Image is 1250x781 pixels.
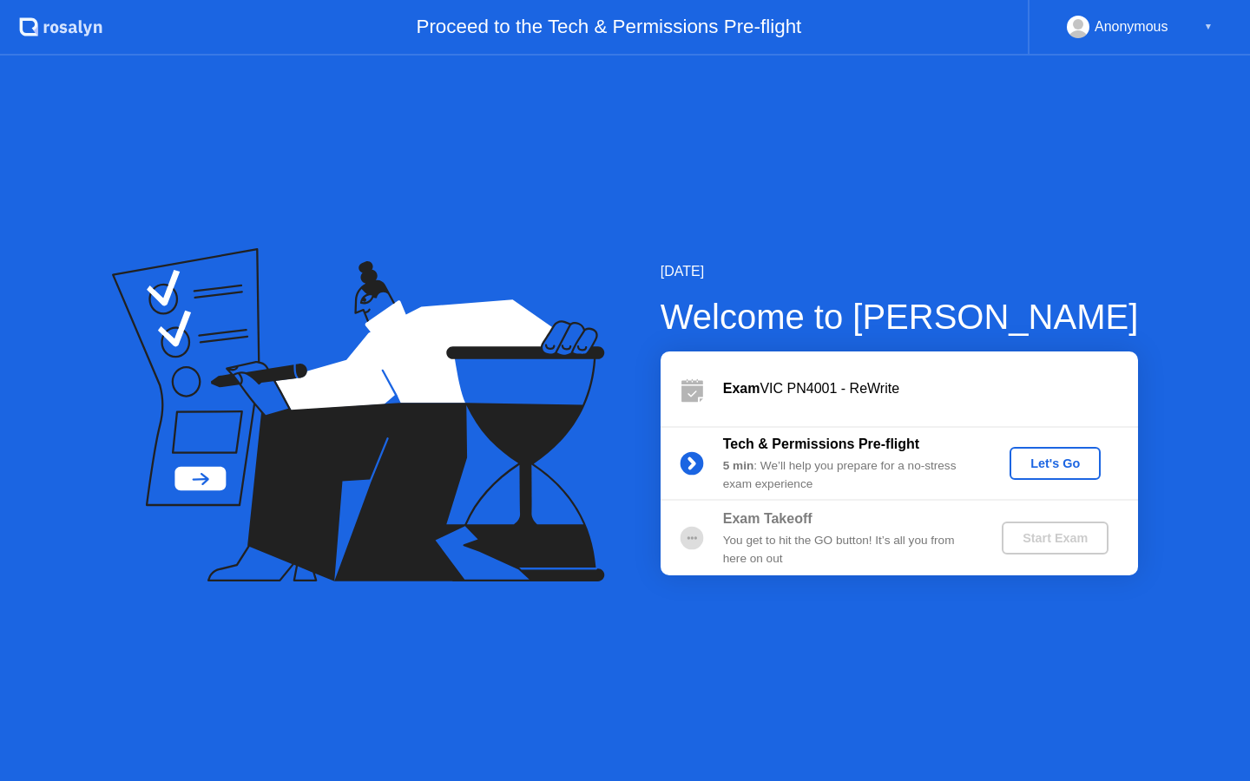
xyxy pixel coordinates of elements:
div: : We’ll help you prepare for a no-stress exam experience [723,457,973,493]
b: 5 min [723,459,754,472]
button: Let's Go [1010,447,1101,480]
div: Start Exam [1009,531,1102,545]
div: You get to hit the GO button! It’s all you from here on out [723,532,973,568]
div: VIC PN4001 - ReWrite [723,378,1138,399]
b: Exam [723,381,760,396]
div: Welcome to [PERSON_NAME] [661,291,1139,343]
b: Tech & Permissions Pre-flight [723,436,919,451]
div: Let's Go [1016,456,1094,470]
div: Anonymous [1095,16,1168,38]
div: [DATE] [661,261,1139,282]
div: ▼ [1204,16,1213,38]
button: Start Exam [1002,522,1109,555]
b: Exam Takeoff [723,511,812,526]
